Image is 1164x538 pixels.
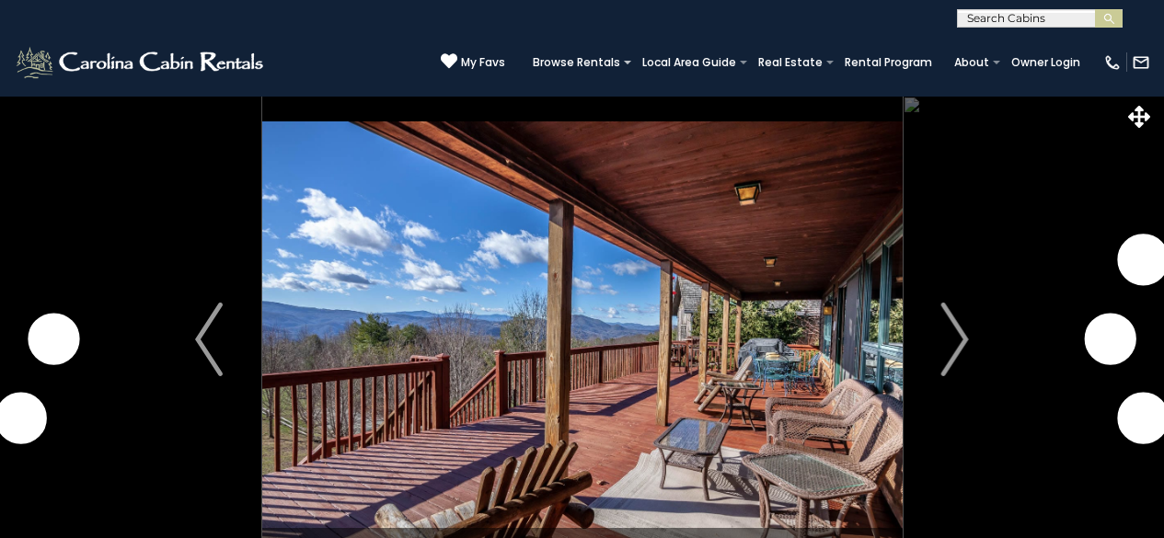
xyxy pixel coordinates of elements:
a: Local Area Guide [633,50,745,75]
a: Real Estate [749,50,832,75]
a: Owner Login [1002,50,1089,75]
img: phone-regular-white.png [1103,53,1122,72]
span: My Favs [461,54,505,71]
img: mail-regular-white.png [1132,53,1150,72]
a: About [945,50,998,75]
a: My Favs [441,52,505,72]
a: Rental Program [836,50,941,75]
img: arrow [195,303,223,376]
img: White-1-2.png [14,44,269,81]
img: arrow [941,303,969,376]
a: Browse Rentals [524,50,629,75]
